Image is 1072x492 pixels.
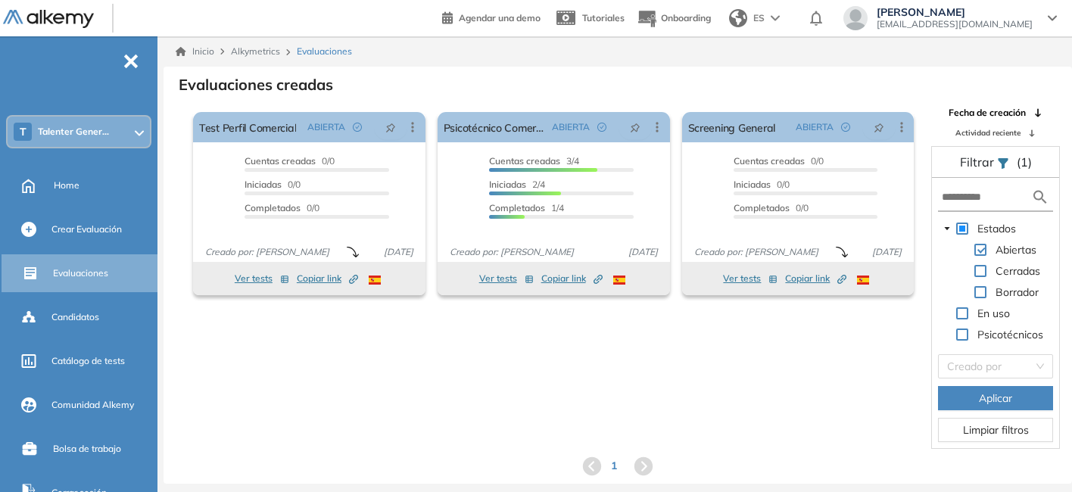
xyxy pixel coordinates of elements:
[862,115,896,139] button: pushpin
[297,45,352,58] span: Evaluaciones
[54,179,79,192] span: Home
[996,243,1036,257] span: Abiertas
[993,241,1039,259] span: Abiertas
[479,269,534,288] button: Ver tests
[489,155,579,167] span: 3/4
[1017,153,1032,171] span: (1)
[979,390,1012,406] span: Aplicar
[245,202,319,213] span: 0/0
[378,245,419,259] span: [DATE]
[20,126,26,138] span: T
[245,179,282,190] span: Iniciadas
[974,304,1013,322] span: En uso
[176,45,214,58] a: Inicio
[734,202,809,213] span: 0/0
[974,220,1019,238] span: Estados
[582,12,625,23] span: Tutoriales
[179,76,333,94] h3: Evaluaciones creadas
[688,112,775,142] a: Screening General
[353,123,362,132] span: check-circle
[489,202,564,213] span: 1/4
[1031,188,1049,207] img: search icon
[297,272,358,285] span: Copiar link
[369,276,381,285] img: ESP
[729,9,747,27] img: world
[489,202,545,213] span: Completados
[661,12,711,23] span: Onboarding
[622,245,664,259] span: [DATE]
[785,272,846,285] span: Copiar link
[297,269,358,288] button: Copiar link
[943,225,951,232] span: caret-down
[442,8,541,26] a: Agendar una demo
[613,276,625,285] img: ESP
[796,120,834,134] span: ABIERTA
[611,458,617,474] span: 1
[637,2,711,35] button: Onboarding
[874,121,884,133] span: pushpin
[541,269,603,288] button: Copiar link
[734,155,805,167] span: Cuentas creadas
[771,15,780,21] img: arrow
[552,120,590,134] span: ABIERTA
[541,272,603,285] span: Copiar link
[245,202,301,213] span: Completados
[977,222,1016,235] span: Estados
[977,328,1043,341] span: Psicotécnicos
[444,112,546,142] a: Psicotécnico Comercial
[963,422,1029,438] span: Limpiar filtros
[996,285,1039,299] span: Borrador
[993,262,1043,280] span: Cerradas
[734,155,824,167] span: 0/0
[877,6,1033,18] span: [PERSON_NAME]
[51,310,99,324] span: Candidatos
[857,276,869,285] img: ESP
[619,115,652,139] button: pushpin
[723,269,778,288] button: Ver tests
[938,418,1053,442] button: Limpiar filtros
[489,179,526,190] span: Iniciadas
[753,11,765,25] span: ES
[734,202,790,213] span: Completados
[51,354,125,368] span: Catálogo de tests
[785,269,846,288] button: Copiar link
[53,442,121,456] span: Bolsa de trabajo
[53,266,108,280] span: Evaluaciones
[974,325,1046,344] span: Psicotécnicos
[489,179,545,190] span: 2/4
[245,155,316,167] span: Cuentas creadas
[734,179,790,190] span: 0/0
[199,112,296,142] a: Test Perfil Comercial
[960,154,997,170] span: Filtrar
[630,121,640,133] span: pushpin
[374,115,407,139] button: pushpin
[866,245,908,259] span: [DATE]
[993,283,1042,301] span: Borrador
[977,307,1010,320] span: En uso
[199,245,335,259] span: Creado por: [PERSON_NAME]
[385,121,396,133] span: pushpin
[459,12,541,23] span: Agendar una demo
[235,269,289,288] button: Ver tests
[51,223,122,236] span: Crear Evaluación
[996,264,1040,278] span: Cerradas
[734,179,771,190] span: Iniciadas
[841,123,850,132] span: check-circle
[444,245,580,259] span: Creado por: [PERSON_NAME]
[307,120,345,134] span: ABIERTA
[3,10,94,29] img: Logo
[489,155,560,167] span: Cuentas creadas
[245,179,301,190] span: 0/0
[231,45,280,57] span: Alkymetrics
[938,386,1053,410] button: Aplicar
[38,126,109,138] span: Talenter Gener...
[688,245,824,259] span: Creado por: [PERSON_NAME]
[245,155,335,167] span: 0/0
[597,123,606,132] span: check-circle
[877,18,1033,30] span: [EMAIL_ADDRESS][DOMAIN_NAME]
[949,106,1026,120] span: Fecha de creación
[955,127,1021,139] span: Actividad reciente
[51,398,134,412] span: Comunidad Alkemy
